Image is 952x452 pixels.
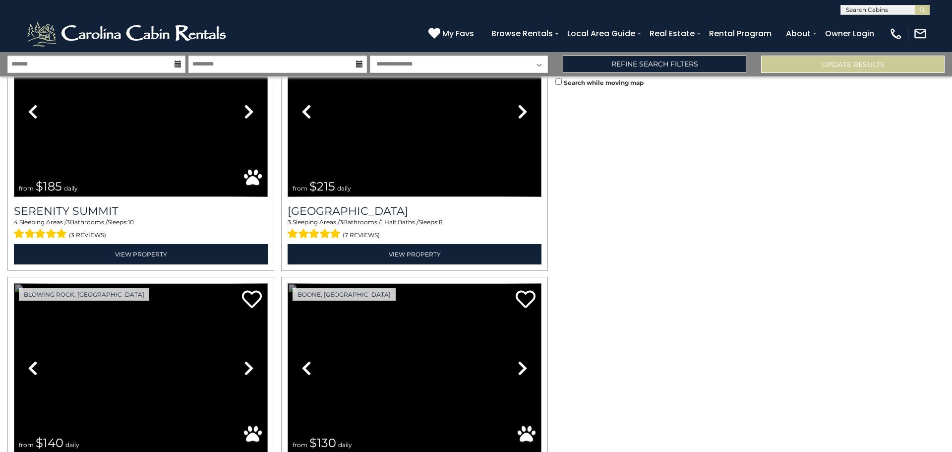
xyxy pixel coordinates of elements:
[428,27,476,40] a: My Favs
[442,27,474,40] span: My Favs
[555,78,562,85] input: Search while moving map
[14,218,268,242] div: Sleeping Areas / Bathrooms / Sleeps:
[19,441,34,449] span: from
[14,244,268,264] a: View Property
[293,288,396,301] a: Boone, [GEOGRAPHIC_DATA]
[564,79,644,86] small: Search while moving map
[381,218,418,226] span: 1 Half Baths /
[66,218,70,226] span: 3
[288,244,541,264] a: View Property
[343,229,380,242] span: (7 reviews)
[913,27,927,41] img: mail-regular-white.png
[337,185,351,192] span: daily
[820,25,879,42] a: Owner Login
[309,179,335,194] span: $215
[25,19,231,49] img: White-1-2.png
[309,436,336,450] span: $130
[69,229,106,242] span: (3 reviews)
[36,179,62,194] span: $185
[19,288,149,301] a: Blowing Rock, [GEOGRAPHIC_DATA]
[439,218,443,226] span: 8
[889,27,903,41] img: phone-regular-white.png
[14,218,18,226] span: 4
[704,25,776,42] a: Rental Program
[288,218,291,226] span: 3
[340,218,343,226] span: 3
[563,56,746,73] a: Refine Search Filters
[761,56,945,73] button: Update Results
[338,441,352,449] span: daily
[486,25,558,42] a: Browse Rentals
[64,185,78,192] span: daily
[781,25,816,42] a: About
[293,441,307,449] span: from
[562,25,640,42] a: Local Area Guide
[645,25,700,42] a: Real Estate
[288,204,541,218] h3: Grandview Haven
[14,204,268,218] a: Serenity Summit
[36,436,63,450] span: $140
[14,27,268,197] img: dummy-image.jpg
[288,27,541,197] img: dummy-image.jpg
[19,185,34,192] span: from
[516,289,535,311] a: Add to favorites
[65,441,79,449] span: daily
[288,218,541,242] div: Sleeping Areas / Bathrooms / Sleeps:
[293,185,307,192] span: from
[288,204,541,218] a: [GEOGRAPHIC_DATA]
[128,218,134,226] span: 10
[242,289,262,311] a: Add to favorites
